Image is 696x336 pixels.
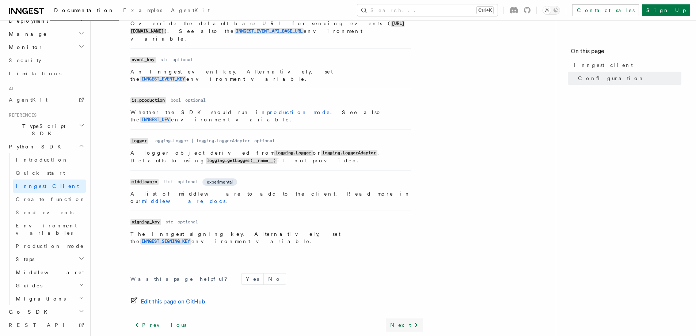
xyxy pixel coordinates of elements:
[171,7,210,13] span: AgentKit
[575,72,681,85] a: Configuration
[163,179,173,185] dd: list
[6,112,37,118] span: References
[13,239,86,253] a: Production mode
[6,318,86,332] a: REST API
[321,150,377,156] code: logging.LoggerAdapter
[13,292,86,305] button: Migrations
[140,117,171,123] code: INNGEST_DEV
[13,153,86,166] a: Introduction
[16,196,86,202] span: Create function
[140,238,191,244] a: INNGEST_SIGNING_KEY
[6,140,86,153] button: Python SDK
[206,158,277,164] code: logging.getLogger(__name__)
[13,282,42,289] span: Guides
[16,170,65,176] span: Quick start
[16,209,73,215] span: Send events
[642,4,690,16] a: Sign Up
[16,223,77,236] span: Environment variables
[130,179,159,185] code: middleware
[6,41,86,54] button: Monitor
[171,97,181,103] dd: bool
[13,219,86,239] a: Environment variables
[142,198,225,204] a: middleware docs
[13,206,86,219] a: Send events
[357,4,498,16] button: Search...Ctrl+K
[13,193,86,206] a: Create function
[9,97,47,103] span: AgentKit
[578,75,644,82] span: Configuration
[140,76,186,82] a: INNGEST_EVENT_KEY
[207,179,233,185] span: experimental
[160,57,168,63] dd: str
[6,86,14,92] span: AI
[130,275,232,283] p: Was this page helpful?
[50,2,119,20] a: Documentation
[6,93,86,106] a: AgentKit
[241,273,263,284] button: Yes
[130,20,411,42] p: Override the default base URL for sending events ( ). See also the environment variable.
[123,7,162,13] span: Examples
[130,97,166,103] code: is_production
[274,150,313,156] code: logging.Logger
[386,318,423,332] a: Next
[130,190,411,205] p: A list of middleware to add to the client. Read more in our .
[9,71,61,76] span: Limitations
[235,28,304,34] a: INNGEST_EVENT_API_BASE_URL
[13,266,86,279] button: Middleware
[130,297,205,307] a: Edit this page on GitHub
[6,120,86,140] button: TypeScript SDK
[141,297,205,307] span: Edit this page on GitHub
[254,138,275,144] dd: optional
[140,117,171,122] a: INNGEST_DEV
[6,17,48,24] span: Deployment
[178,219,198,225] dd: optional
[6,305,86,318] button: Go SDK
[119,2,167,20] a: Examples
[16,183,79,189] span: Inngest Client
[6,54,86,67] a: Security
[6,27,86,41] button: Manage
[574,61,633,69] span: Inngest client
[571,58,681,72] a: Inngest client
[6,14,86,27] button: Deployment
[6,67,86,80] a: Limitations
[16,157,68,163] span: Introduction
[6,44,43,51] span: Monitor
[13,253,86,266] button: Steps
[6,308,52,316] span: Go SDK
[178,179,198,185] dd: optional
[130,138,148,144] code: logger
[477,7,493,14] kbd: Ctrl+K
[130,219,161,225] code: signing_key
[166,219,173,225] dd: str
[13,256,34,263] span: Steps
[54,7,114,13] span: Documentation
[130,68,411,83] p: An Inngest event key. Alternatively, set the environment variable.
[572,4,639,16] a: Contact sales
[6,143,65,150] span: Python SDK
[16,243,84,249] span: Production mode
[267,109,330,115] a: production mode
[6,122,79,137] span: TypeScript SDK
[13,269,82,276] span: Middleware
[130,149,411,165] p: A logger object derived from or . Defaults to using if not provided.
[9,57,41,63] span: Security
[185,97,206,103] dd: optional
[6,153,86,305] div: Python SDK
[13,166,86,180] a: Quick start
[167,2,214,20] a: AgentKit
[6,30,47,38] span: Manage
[13,279,86,292] button: Guides
[9,322,71,328] span: REST API
[172,57,193,63] dd: optional
[13,295,66,302] span: Migrations
[130,57,156,63] code: event_key
[130,230,411,245] p: The Inngest signing key. Alternatively, set the environment variable.
[130,318,191,332] a: Previous
[13,180,86,193] a: Inngest Client
[543,6,560,15] button: Toggle dark mode
[571,47,681,58] h4: On this page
